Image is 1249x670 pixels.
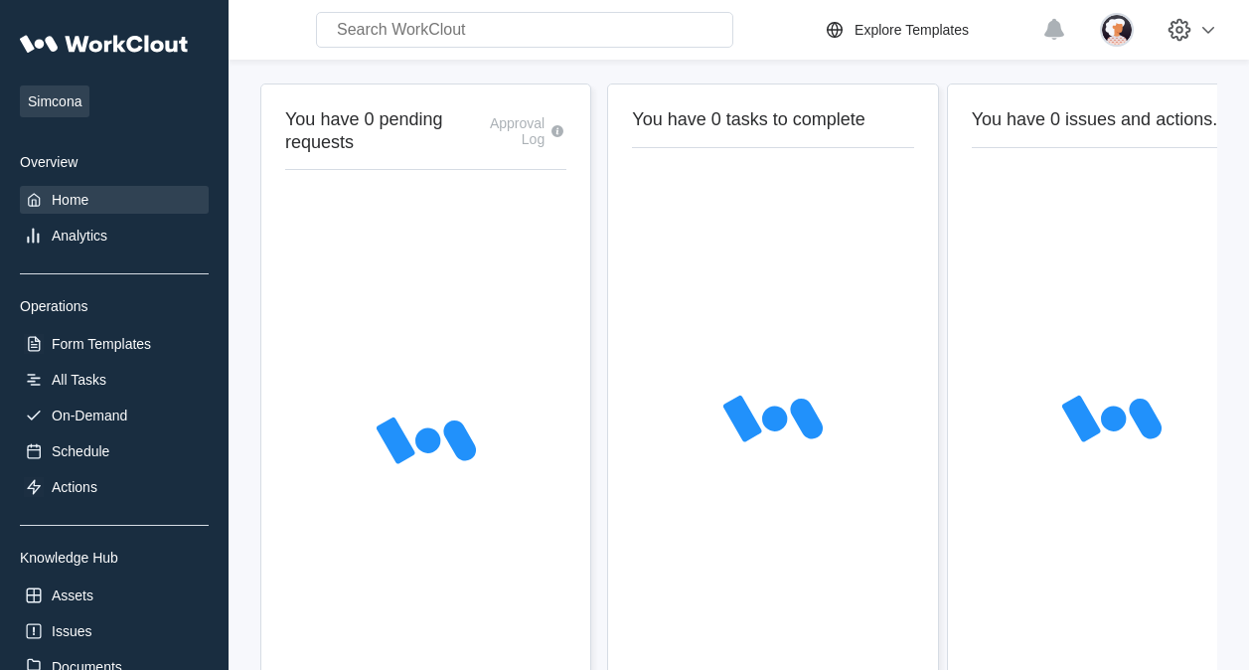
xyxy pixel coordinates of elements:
[20,582,209,609] a: Assets
[52,587,93,603] div: Assets
[632,108,913,131] h2: You have 0 tasks to complete
[855,22,969,38] div: Explore Templates
[52,479,97,495] div: Actions
[477,115,545,147] div: Approval Log
[20,85,89,117] span: Simcona
[20,186,209,214] a: Home
[20,298,209,314] div: Operations
[20,366,209,394] a: All Tasks
[285,108,477,153] h2: You have 0 pending requests
[52,336,151,352] div: Form Templates
[1100,13,1134,47] img: user-4.png
[20,402,209,429] a: On-Demand
[316,12,733,48] input: Search WorkClout
[823,18,1032,42] a: Explore Templates
[52,408,127,423] div: On-Demand
[20,550,209,566] div: Knowledge Hub
[20,222,209,250] a: Analytics
[20,154,209,170] div: Overview
[20,473,209,501] a: Actions
[20,330,209,358] a: Form Templates
[52,443,109,459] div: Schedule
[52,192,88,208] div: Home
[20,437,209,465] a: Schedule
[52,228,107,244] div: Analytics
[20,617,209,645] a: Issues
[52,372,106,388] div: All Tasks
